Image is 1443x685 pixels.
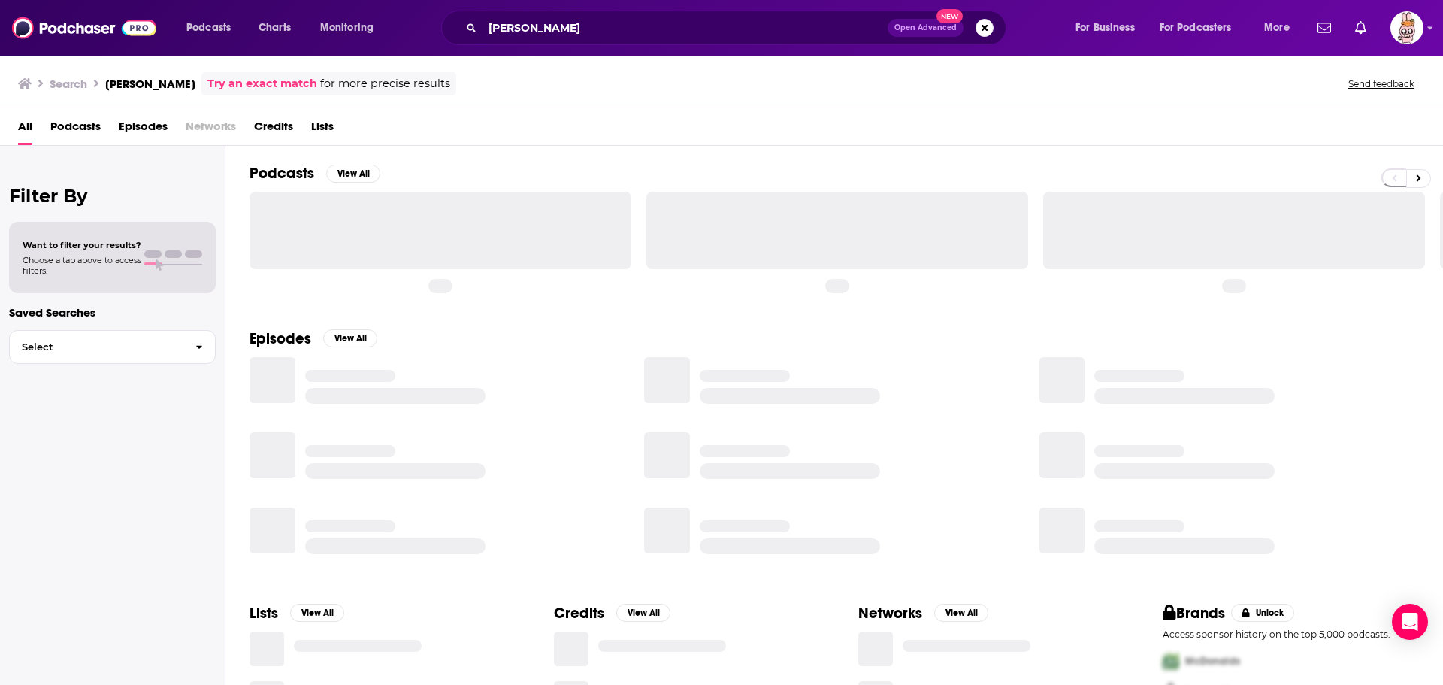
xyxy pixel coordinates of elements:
[326,165,380,183] button: View All
[455,11,1021,45] div: Search podcasts, credits, & more...
[1065,16,1154,40] button: open menu
[250,604,278,623] h2: Lists
[1160,17,1232,38] span: For Podcasters
[176,16,250,40] button: open menu
[310,16,393,40] button: open menu
[1390,11,1423,44] span: Logged in as Nouel
[50,77,87,91] h3: Search
[186,17,231,38] span: Podcasts
[1344,77,1419,90] button: Send feedback
[250,604,344,623] a: ListsView All
[320,17,374,38] span: Monitoring
[1311,15,1337,41] a: Show notifications dropdown
[1392,604,1428,640] div: Open Intercom Messenger
[50,114,101,145] a: Podcasts
[250,164,314,183] h2: Podcasts
[858,604,988,623] a: NetworksView All
[888,19,964,37] button: Open AdvancedNew
[23,255,141,276] span: Choose a tab above to access filters.
[186,114,236,145] span: Networks
[858,604,922,623] h2: Networks
[207,75,317,92] a: Try an exact match
[894,24,957,32] span: Open Advanced
[1157,646,1185,677] img: First Pro Logo
[1264,17,1290,38] span: More
[1390,11,1423,44] img: User Profile
[554,604,604,623] h2: Credits
[23,240,141,250] span: Want to filter your results?
[1075,17,1135,38] span: For Business
[1150,16,1254,40] button: open menu
[311,114,334,145] a: Lists
[254,114,293,145] a: Credits
[105,77,195,91] h3: [PERSON_NAME]
[250,164,380,183] a: PodcastsView All
[1390,11,1423,44] button: Show profile menu
[119,114,168,145] a: Episodes
[9,305,216,320] p: Saved Searches
[1349,15,1372,41] a: Show notifications dropdown
[250,329,377,348] a: EpisodesView All
[249,16,300,40] a: Charts
[12,14,156,42] img: Podchaser - Follow, Share and Rate Podcasts
[18,114,32,145] a: All
[9,185,216,207] h2: Filter By
[934,604,988,622] button: View All
[554,604,670,623] a: CreditsView All
[250,329,311,348] h2: Episodes
[1231,604,1295,622] button: Unlock
[10,342,183,352] span: Select
[483,16,888,40] input: Search podcasts, credits, & more...
[936,9,964,23] span: New
[1185,655,1240,668] span: McDonalds
[1163,629,1419,640] p: Access sponsor history on the top 5,000 podcasts.
[616,604,670,622] button: View All
[323,329,377,347] button: View All
[1254,16,1308,40] button: open menu
[320,75,450,92] span: for more precise results
[9,330,216,364] button: Select
[290,604,344,622] button: View All
[1163,604,1225,623] h2: Brands
[259,17,291,38] span: Charts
